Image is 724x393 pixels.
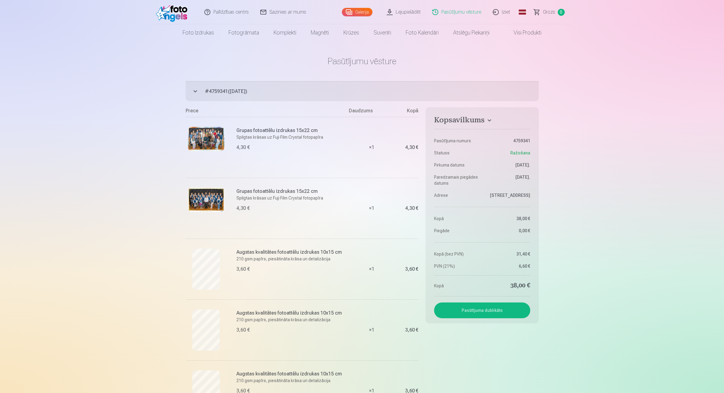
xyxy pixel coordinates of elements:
[205,88,539,95] span: # 4759341 ( [DATE] )
[485,162,530,168] dd: [DATE].
[558,9,565,16] span: 0
[434,216,479,222] dt: Kopā
[485,138,530,144] dd: 4759341
[497,24,549,41] a: Visi produkti
[349,178,394,239] div: × 1
[236,249,346,256] h6: Augstas kvalitātes fotoattēlu izdrukas 10x15 cm
[434,228,479,234] dt: Piegāde
[366,24,398,41] a: Suvenīri
[236,378,346,384] p: 210 gsm papīrs, piesātināta krāsa un detalizācija
[349,239,394,299] div: × 1
[236,266,250,273] div: 3,60 €
[349,299,394,360] div: × 1
[485,192,530,198] dd: [STREET_ADDRESS]
[434,302,530,318] button: Pasūtījuma dublikāts
[434,282,479,290] dt: Kopā
[236,188,346,195] h6: Grupas fotoattēlu izdrukas 15x22 cm
[266,24,304,41] a: Komplekti
[434,150,479,156] dt: Statuss
[175,24,221,41] a: Foto izdrukas
[236,144,250,151] div: 4,30 €
[236,326,250,334] div: 3,60 €
[405,206,418,210] div: 4,30 €
[434,116,530,127] button: Kopsavilkums
[485,263,530,269] dd: 6,60 €
[485,251,530,257] dd: 31,40 €
[236,134,346,140] p: Spilgtas krāsas uz Fuji Film Crystal fotopapīra
[485,228,530,234] dd: 0,00 €
[236,205,250,212] div: 4,30 €
[434,162,479,168] dt: Pirkuma datums
[186,56,539,67] h1: Pasūtījumu vēsture
[236,127,346,134] h6: Grupas fotoattēlu izdrukas 15x22 cm
[336,24,366,41] a: Krūzes
[434,174,479,186] dt: Paredzamais piegādes datums
[485,174,530,186] dd: [DATE].
[349,117,394,178] div: × 1
[186,107,349,117] div: Prece
[405,328,418,332] div: 3,60 €
[236,256,346,262] p: 210 gsm papīrs, piesātināta krāsa un detalizācija
[398,24,446,41] a: Foto kalendāri
[485,282,530,290] dd: 38,00 €
[221,24,266,41] a: Fotogrāmata
[405,146,418,149] div: 4,30 €
[485,216,530,222] dd: 38,00 €
[236,309,346,317] h6: Augstas kvalitātes fotoattēlu izdrukas 10x15 cm
[186,81,539,101] button: #4759341([DATE])
[510,150,530,156] span: Ražošana
[236,195,346,201] p: Spilgtas krāsas uz Fuji Film Crystal fotopapīra
[236,317,346,323] p: 210 gsm papīrs, piesātināta krāsa un detalizācija
[434,192,479,198] dt: Adrese
[405,267,418,271] div: 3,60 €
[446,24,497,41] a: Atslēgu piekariņi
[434,138,479,144] dt: Pasūtījuma numurs
[394,107,418,117] div: Kopā
[342,8,372,16] a: Galerija
[543,8,555,16] span: Grozs
[156,2,191,22] img: /fa1
[405,389,418,393] div: 3,60 €
[349,107,394,117] div: Daudzums
[434,251,479,257] dt: Kopā (bez PVN)
[304,24,336,41] a: Magnēti
[236,370,346,378] h6: Augstas kvalitātes fotoattēlu izdrukas 10x15 cm
[434,263,479,269] dt: PVN (21%)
